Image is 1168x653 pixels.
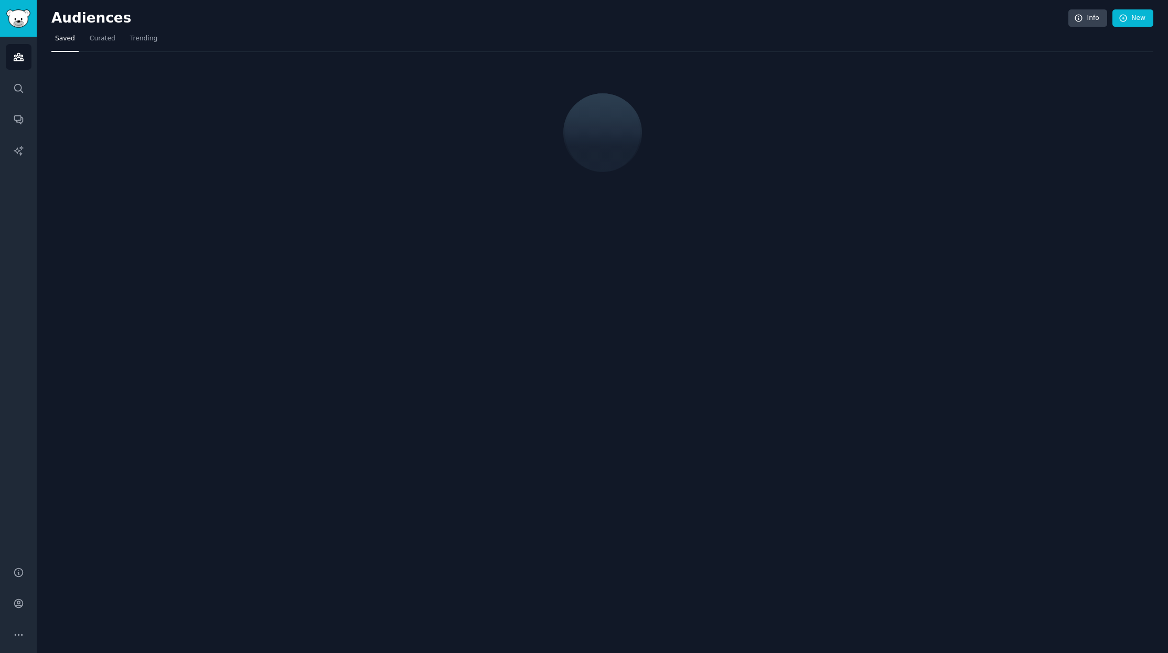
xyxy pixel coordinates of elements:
a: Trending [126,30,161,52]
span: Trending [130,34,157,44]
a: Info [1068,9,1107,27]
a: Saved [51,30,79,52]
span: Saved [55,34,75,44]
img: GummySearch logo [6,9,30,28]
a: New [1112,9,1153,27]
a: Curated [86,30,119,52]
span: Curated [90,34,115,44]
h2: Audiences [51,10,1068,27]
